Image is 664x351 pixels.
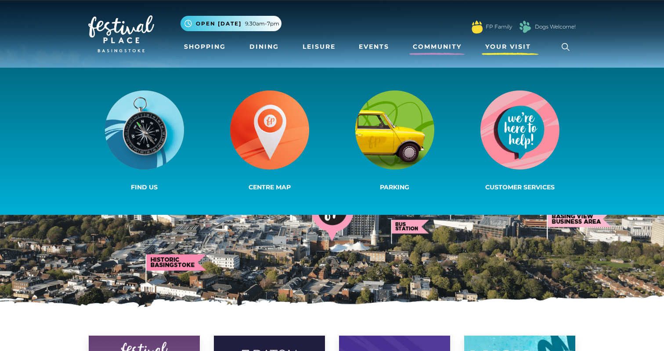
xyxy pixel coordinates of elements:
[535,23,576,31] a: Dogs Welcome!
[88,15,154,52] img: Festival Place Logo
[299,39,339,55] a: Leisure
[482,39,539,55] a: Your Visit
[485,183,555,191] span: Customer Services
[180,39,229,55] a: Shopping
[207,89,332,194] a: Centre Map
[486,23,512,31] a: FP Family
[457,89,582,194] a: Customer Services
[249,183,291,191] span: Centre Map
[246,39,282,55] a: Dining
[380,183,409,191] span: Parking
[196,20,242,28] span: Open [DATE]
[332,89,457,194] a: Parking
[355,39,393,55] a: Events
[82,89,207,194] a: Find us
[485,42,531,51] span: Your Visit
[180,16,281,31] button: Open [DATE] 9.30am-7pm
[409,39,465,55] a: Community
[245,20,279,28] span: 9.30am-7pm
[131,183,158,191] span: Find us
